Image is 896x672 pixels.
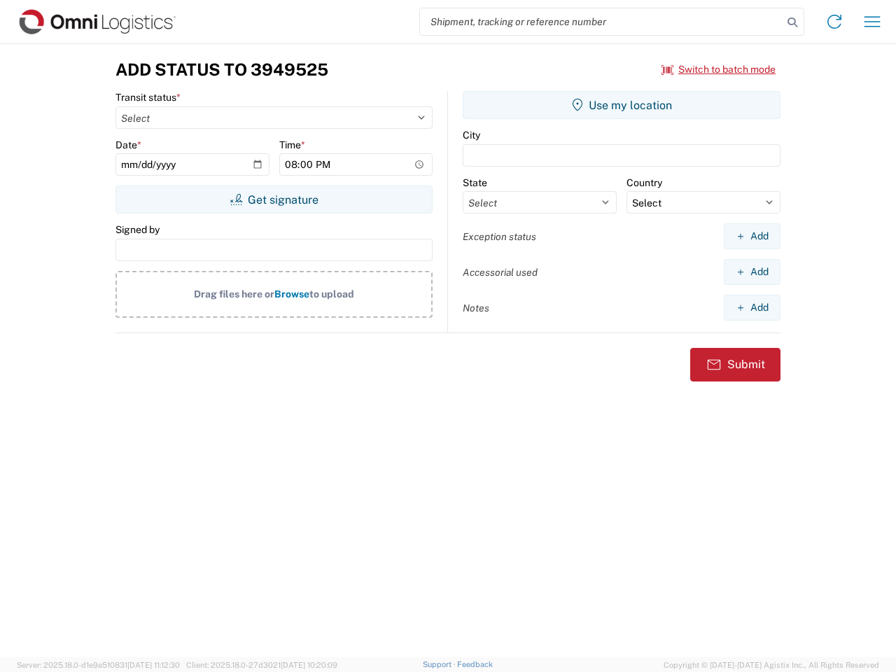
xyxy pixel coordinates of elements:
[115,139,141,151] label: Date
[127,661,180,669] span: [DATE] 11:12:30
[724,259,780,285] button: Add
[724,223,780,249] button: Add
[423,660,458,668] a: Support
[661,58,776,81] button: Switch to batch mode
[115,185,433,213] button: Get signature
[420,8,783,35] input: Shipment, tracking or reference number
[115,223,160,236] label: Signed by
[274,288,309,300] span: Browse
[194,288,274,300] span: Drag files here or
[115,91,181,104] label: Transit status
[309,288,354,300] span: to upload
[279,139,305,151] label: Time
[115,59,328,80] h3: Add Status to 3949525
[463,230,536,243] label: Exception status
[463,91,780,119] button: Use my location
[457,660,493,668] a: Feedback
[724,295,780,321] button: Add
[463,266,538,279] label: Accessorial used
[664,659,879,671] span: Copyright © [DATE]-[DATE] Agistix Inc., All Rights Reserved
[463,129,480,141] label: City
[17,661,180,669] span: Server: 2025.18.0-d1e9a510831
[626,176,662,189] label: Country
[186,661,337,669] span: Client: 2025.18.0-27d3021
[463,302,489,314] label: Notes
[463,176,487,189] label: State
[690,348,780,381] button: Submit
[281,661,337,669] span: [DATE] 10:20:09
